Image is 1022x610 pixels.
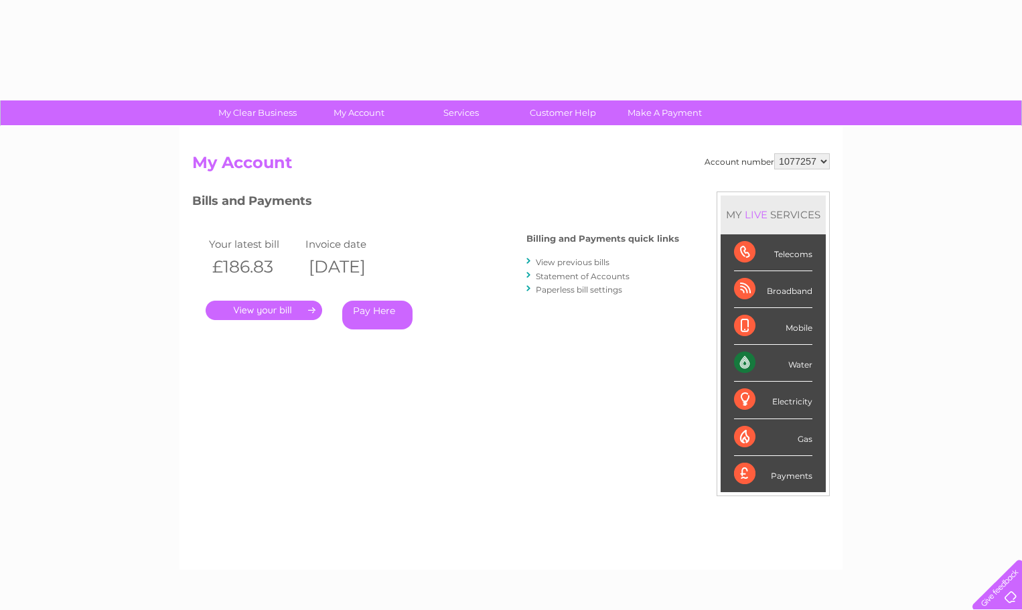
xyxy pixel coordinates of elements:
[304,100,415,125] a: My Account
[721,196,826,234] div: MY SERVICES
[734,234,812,271] div: Telecoms
[734,382,812,418] div: Electricity
[302,235,398,253] td: Invoice date
[705,153,830,169] div: Account number
[536,285,622,295] a: Paperless bill settings
[734,271,812,308] div: Broadband
[202,100,313,125] a: My Clear Business
[302,253,398,281] th: [DATE]
[508,100,618,125] a: Customer Help
[734,308,812,345] div: Mobile
[536,271,630,281] a: Statement of Accounts
[206,253,302,281] th: £186.83
[734,419,812,456] div: Gas
[406,100,516,125] a: Services
[536,257,609,267] a: View previous bills
[206,301,322,320] a: .
[734,456,812,492] div: Payments
[192,192,679,215] h3: Bills and Payments
[609,100,720,125] a: Make A Payment
[734,345,812,382] div: Water
[526,234,679,244] h4: Billing and Payments quick links
[206,235,302,253] td: Your latest bill
[742,208,770,221] div: LIVE
[192,153,830,179] h2: My Account
[342,301,413,329] a: Pay Here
